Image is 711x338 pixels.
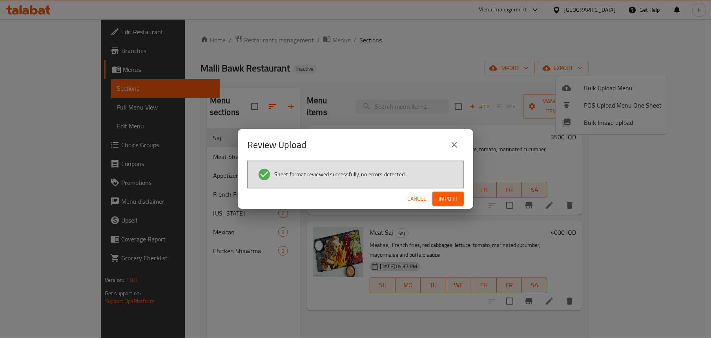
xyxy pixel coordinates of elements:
button: close [445,135,464,154]
button: Cancel [404,192,429,206]
button: Import [432,192,464,206]
span: Cancel [407,194,426,204]
span: Import [439,194,458,204]
h2: Review Upload [247,139,306,151]
span: Sheet format reviewed successfully, no errors detected. [274,170,406,178]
